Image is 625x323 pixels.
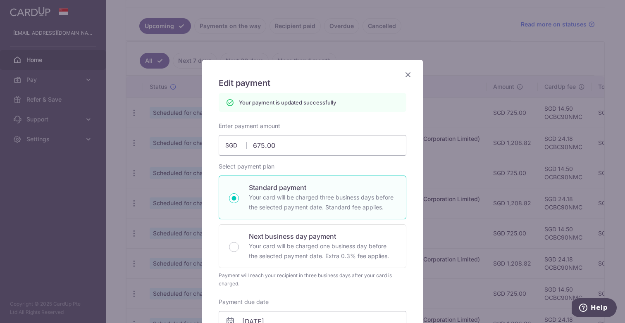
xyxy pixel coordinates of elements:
label: Enter payment amount [219,122,280,130]
label: Select payment plan [219,162,274,171]
iframe: Opens a widget where you can find more information [572,298,617,319]
p: Your card will be charged three business days before the selected payment date. Standard fee appl... [249,192,396,212]
p: Your card will be charged one business day before the selected payment date. Extra 0.3% fee applies. [249,241,396,261]
p: Your payment is updated successfully [239,98,336,107]
p: Next business day payment [249,231,396,241]
button: Close [403,70,413,80]
div: Payment will reach your recipient in three business days after your card is charged. [219,271,406,288]
h5: Edit payment [219,76,406,90]
span: SGD [225,141,247,150]
input: 0.00 [219,135,406,156]
label: Payment due date [219,298,269,306]
p: Standard payment [249,183,396,192]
